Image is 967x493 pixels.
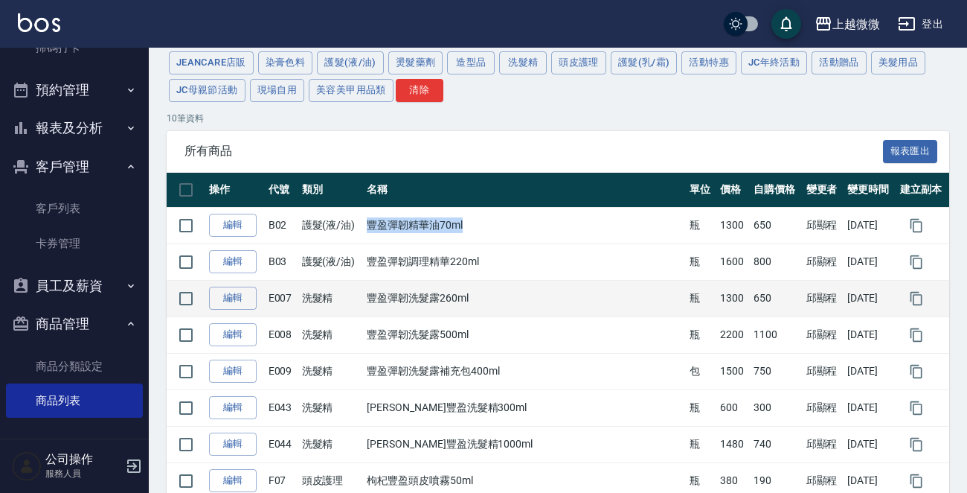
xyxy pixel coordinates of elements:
td: 邱顯程 [803,426,844,462]
a: 編輯 [209,360,257,383]
td: 豐盈彈韌精華油70ml [363,207,686,244]
td: 邱顯程 [803,207,844,244]
th: 操作 [205,173,265,208]
a: 編輯 [209,287,257,310]
td: 300 [750,389,803,426]
button: 預約管理 [6,71,143,109]
th: 變更者 [803,173,844,208]
td: 護髮(液/油) [298,244,364,280]
td: [DATE] [844,353,896,389]
td: 瓶 [686,389,716,426]
p: 10 筆資料 [167,112,949,125]
th: 類別 [298,173,364,208]
button: 造型品 [447,51,495,74]
a: 編輯 [209,250,257,273]
td: 豐盈彈韌洗髮露500ml [363,317,686,353]
a: 商品列表 [6,384,143,418]
p: 服務人員 [45,467,121,480]
td: 邱顯程 [803,317,844,353]
th: 自購價格 [750,173,803,208]
td: E044 [265,426,298,462]
th: 變更時間 [844,173,896,208]
button: 染膏色料 [258,51,313,74]
th: 名稱 [363,173,686,208]
button: 商品管理 [6,305,143,343]
td: E009 [265,353,298,389]
td: 邱顯程 [803,244,844,280]
button: 報表匯出 [883,140,938,163]
div: 上越微微 [832,15,880,34]
td: 740 [750,426,803,462]
td: [PERSON_NAME]豐盈洗髮精1000ml [363,426,686,462]
button: 頭皮護理 [551,51,606,74]
a: 編輯 [209,469,257,492]
button: 燙髮藥劑 [388,51,443,74]
th: 價格 [716,173,750,208]
button: save [771,9,801,39]
button: 報表及分析 [6,109,143,147]
span: 所有商品 [184,144,883,159]
th: 建立副本 [896,173,949,208]
td: 750 [750,353,803,389]
td: 洗髮精 [298,389,364,426]
td: 瓶 [686,207,716,244]
td: [DATE] [844,389,896,426]
a: 客戶列表 [6,191,143,226]
td: 豐盈彈韌洗髮露260ml [363,280,686,317]
td: [PERSON_NAME]豐盈洗髮精300ml [363,389,686,426]
td: 邱顯程 [803,389,844,426]
td: B02 [265,207,298,244]
td: E043 [265,389,298,426]
a: 編輯 [209,433,257,456]
img: Person [12,451,42,481]
td: [DATE] [844,244,896,280]
th: 單位 [686,173,716,208]
td: 1500 [716,353,750,389]
button: 活動贈品 [812,51,867,74]
td: 護髮(液/油) [298,207,364,244]
td: 洗髮精 [298,426,364,462]
td: 瓶 [686,280,716,317]
a: 卡券管理 [6,226,143,261]
td: 瓶 [686,244,716,280]
button: 活動特惠 [681,51,736,74]
a: 編輯 [209,214,257,237]
button: 護髮(液/油) [317,51,384,74]
button: 客戶管理 [6,147,143,186]
img: Logo [18,13,60,32]
td: 1600 [716,244,750,280]
td: 2200 [716,317,750,353]
button: JeanCare店販 [169,51,254,74]
a: 掃碼打卡 [6,31,143,65]
button: 上越微微 [809,9,886,39]
a: 編輯 [209,396,257,419]
button: JC母親節活動 [169,79,245,102]
td: 650 [750,207,803,244]
button: 員工及薪資 [6,267,143,305]
button: 清除 [396,79,443,102]
td: 包 [686,353,716,389]
td: E007 [265,280,298,317]
button: 美髮用品 [871,51,926,74]
td: 1480 [716,426,750,462]
button: 護髮(乳/霜) [611,51,678,74]
button: 洗髮精 [499,51,547,74]
td: 800 [750,244,803,280]
td: 邱顯程 [803,280,844,317]
td: B03 [265,244,298,280]
td: 600 [716,389,750,426]
th: 代號 [265,173,298,208]
td: 瓶 [686,317,716,353]
td: 1100 [750,317,803,353]
a: 商品分類設定 [6,349,143,384]
td: 650 [750,280,803,317]
button: JC年終活動 [741,51,807,74]
td: 1300 [716,207,750,244]
td: [DATE] [844,426,896,462]
button: 美容美甲用品類 [309,79,393,102]
td: 洗髮精 [298,353,364,389]
td: 邱顯程 [803,353,844,389]
a: 報表匯出 [883,143,938,157]
td: 洗髮精 [298,317,364,353]
button: 登出 [892,10,949,38]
